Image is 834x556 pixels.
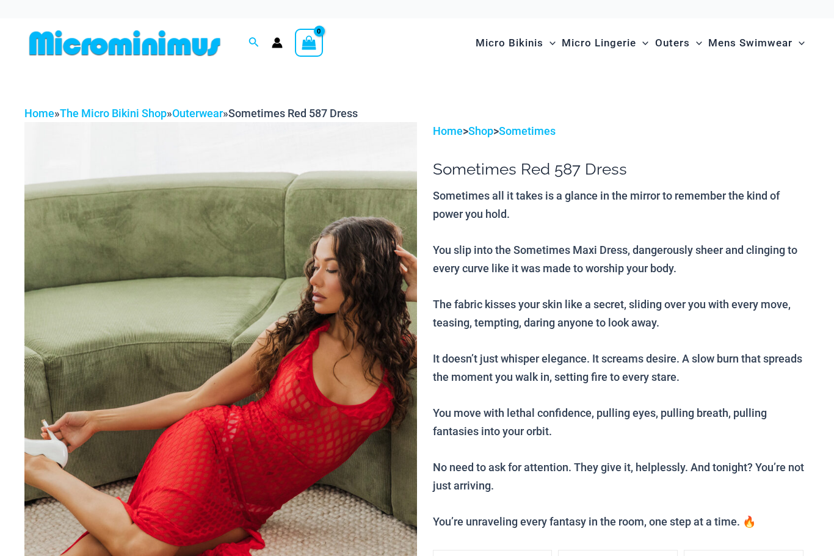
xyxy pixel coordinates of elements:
[228,107,358,120] span: Sometimes Red 587 Dress
[705,24,808,62] a: Mens SwimwearMenu ToggleMenu Toggle
[172,107,223,120] a: Outerwear
[636,27,648,59] span: Menu Toggle
[24,107,54,120] a: Home
[433,125,463,137] a: Home
[708,27,792,59] span: Mens Swimwear
[433,187,810,531] p: Sometimes all it takes is a glance in the mirror to remember the kind of power you hold. You slip...
[272,37,283,48] a: Account icon link
[473,24,559,62] a: Micro BikinisMenu ToggleMenu Toggle
[471,23,810,63] nav: Site Navigation
[559,24,651,62] a: Micro LingerieMenu ToggleMenu Toggle
[295,29,323,57] a: View Shopping Cart, empty
[652,24,705,62] a: OutersMenu ToggleMenu Toggle
[655,27,690,59] span: Outers
[690,27,702,59] span: Menu Toggle
[60,107,167,120] a: The Micro Bikini Shop
[499,125,556,137] a: Sometimes
[476,27,543,59] span: Micro Bikinis
[24,29,225,57] img: MM SHOP LOGO FLAT
[24,107,358,120] span: » » »
[543,27,556,59] span: Menu Toggle
[792,27,805,59] span: Menu Toggle
[433,160,810,179] h1: Sometimes Red 587 Dress
[468,125,493,137] a: Shop
[562,27,636,59] span: Micro Lingerie
[433,122,810,140] p: > >
[248,35,259,51] a: Search icon link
